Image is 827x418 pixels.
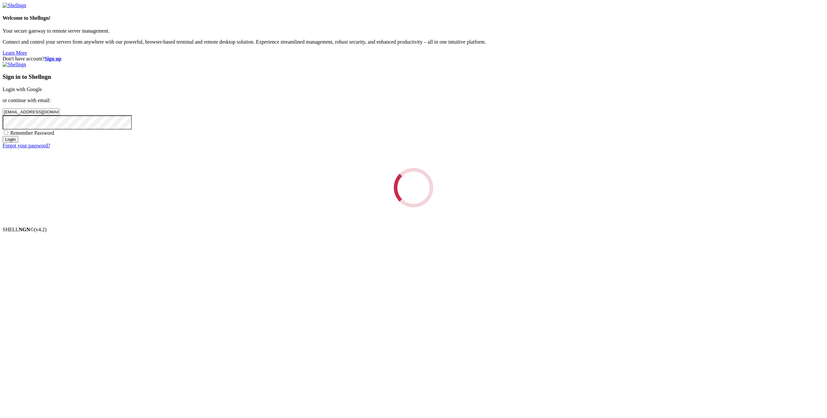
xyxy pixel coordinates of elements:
input: Login [3,136,18,143]
a: Login with Google [3,87,42,92]
input: Remember Password [4,131,8,135]
a: Sign up [45,56,61,61]
p: or continue with email: [3,98,824,103]
h3: Sign in to Shellngn [3,73,824,80]
span: 4.2.0 [34,227,47,232]
a: Forgot your password? [3,143,50,148]
h4: Welcome to Shellngn! [3,15,824,21]
div: Loading... [388,162,439,214]
span: Remember Password [10,130,54,136]
p: Your secure gateway to remote server management. [3,28,824,34]
span: SHELL © [3,227,47,232]
img: Shellngn [3,3,26,8]
b: NGN [19,227,30,232]
p: Connect and control your servers from anywhere with our powerful, browser-based terminal and remo... [3,39,824,45]
img: Shellngn [3,62,26,68]
a: Learn More [3,50,27,56]
input: Email address [3,109,60,115]
div: Don't have account? [3,56,824,62]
